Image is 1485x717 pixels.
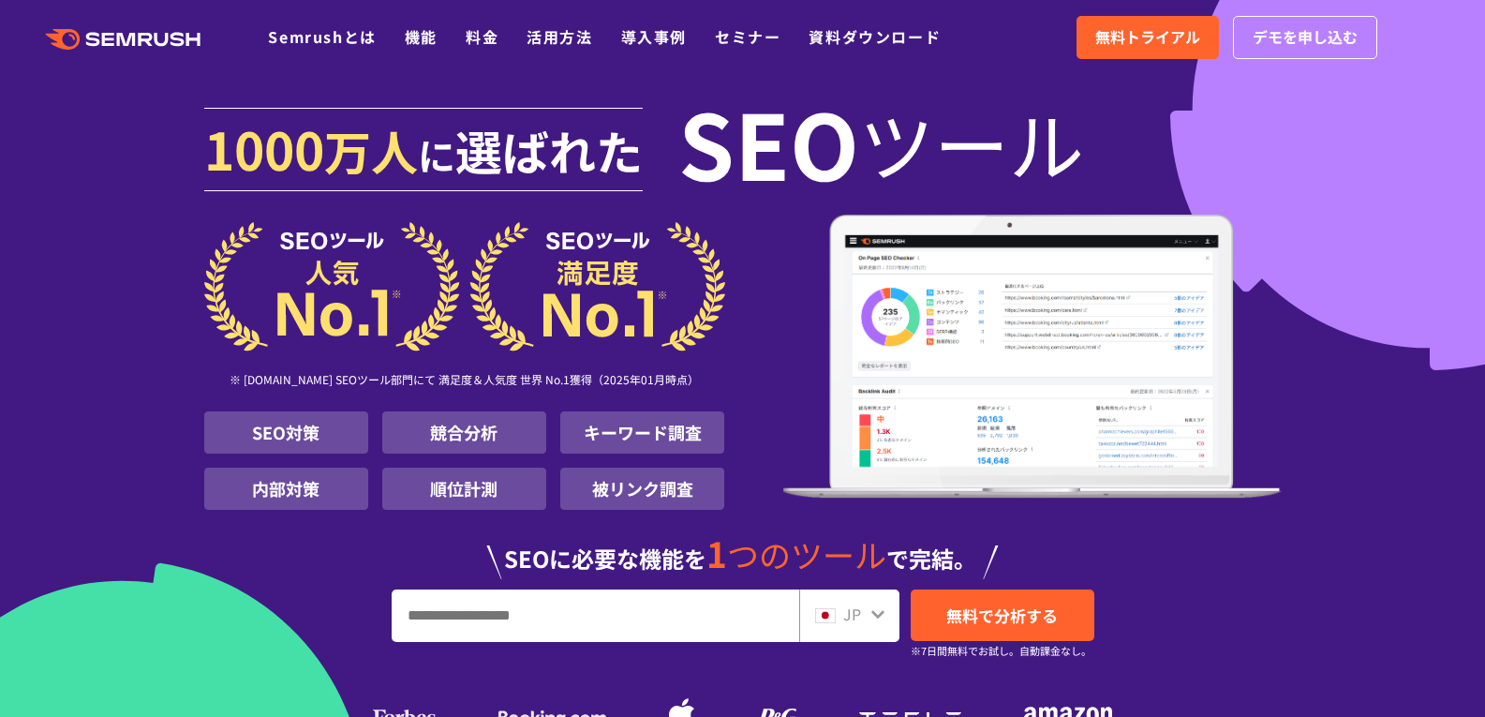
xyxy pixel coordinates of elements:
li: 被リンク調査 [560,468,724,510]
span: ツール [859,105,1084,180]
span: 無料トライアル [1095,25,1200,50]
span: 万人 [324,116,418,184]
li: SEO対策 [204,411,368,454]
a: 無料で分析する [911,590,1094,641]
div: ※ [DOMAIN_NAME] SEOツール部門にて 満足度＆人気度 世界 No.1獲得（2025年01月時点） [204,351,725,411]
li: 内部対策 [204,468,368,510]
a: 活用方法 [527,25,592,48]
small: ※7日間無料でお試し。自動課金なし。 [911,642,1091,660]
span: 無料で分析する [946,604,1058,627]
li: キーワード調査 [560,411,724,454]
a: 無料トライアル [1077,16,1219,59]
a: 資料ダウンロード [809,25,941,48]
input: URL、キーワードを入力してください [393,590,798,641]
div: SEOに必要な機能を [204,517,1282,579]
span: 1 [706,528,727,578]
a: デモを申し込む [1233,16,1377,59]
li: 競合分析 [382,411,546,454]
li: 順位計測 [382,468,546,510]
a: 導入事例 [621,25,687,48]
span: で完結。 [886,542,976,575]
span: 1000 [204,111,324,186]
a: 料金 [466,25,498,48]
span: JP [843,603,861,625]
span: デモを申し込む [1253,25,1358,50]
span: SEO [678,105,859,180]
a: Semrushとは [268,25,376,48]
span: つのツール [727,531,886,577]
span: 選ばれた [455,116,643,184]
span: に [418,127,455,182]
a: 機能 [405,25,438,48]
a: セミナー [715,25,780,48]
